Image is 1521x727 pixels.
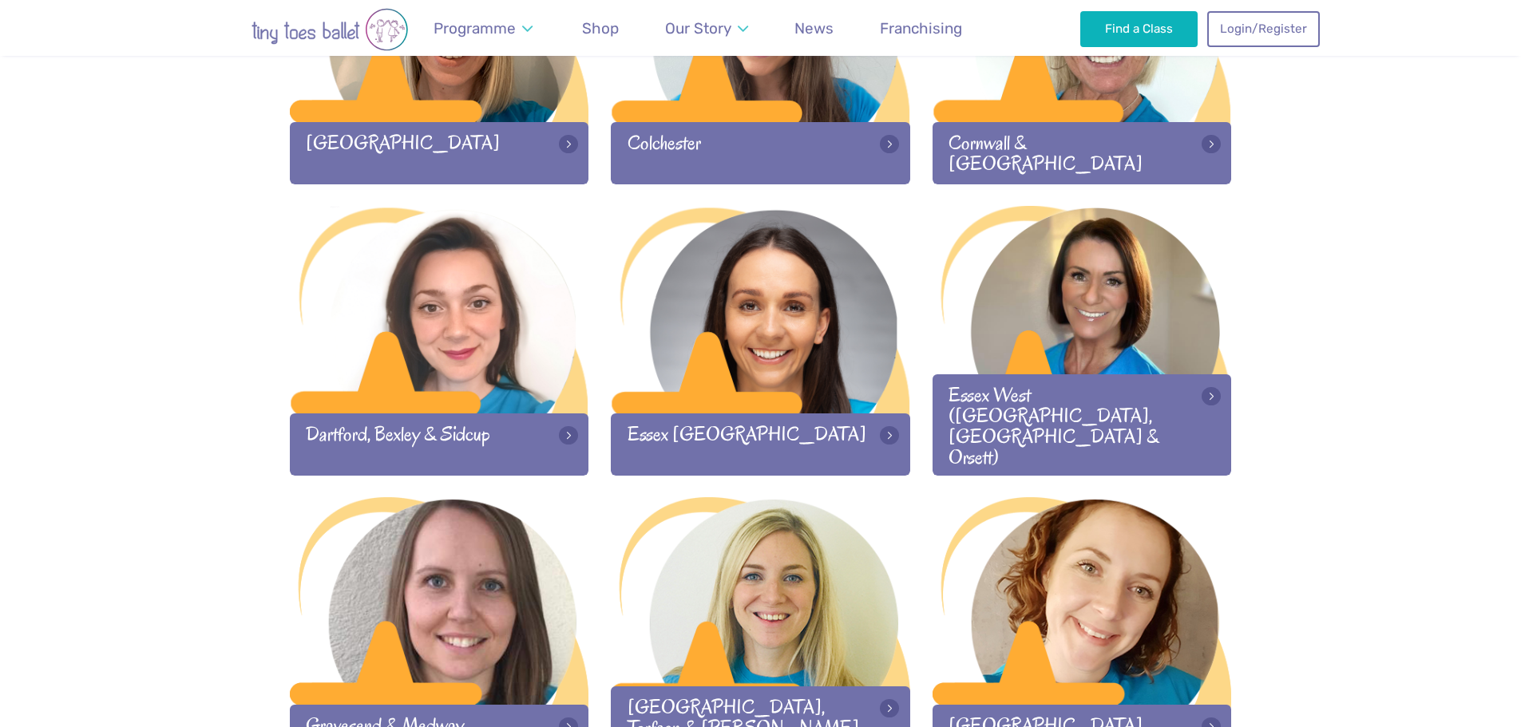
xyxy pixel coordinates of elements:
[611,413,910,475] div: Essex [GEOGRAPHIC_DATA]
[794,19,834,38] span: News
[1080,11,1198,46] a: Find a Class
[933,122,1232,184] div: Cornwall & [GEOGRAPHIC_DATA]
[787,10,842,47] a: News
[202,8,457,51] img: tiny toes ballet
[873,10,970,47] a: Franchising
[290,413,589,475] div: Dartford, Bexley & Sidcup
[933,374,1232,475] div: Essex West ([GEOGRAPHIC_DATA], [GEOGRAPHIC_DATA] & Orsett)
[290,122,589,184] div: [GEOGRAPHIC_DATA]
[426,10,541,47] a: Programme
[434,19,516,38] span: Programme
[933,206,1232,475] a: Essex West ([GEOGRAPHIC_DATA], [GEOGRAPHIC_DATA] & Orsett)
[290,206,589,475] a: Dartford, Bexley & Sidcup
[657,10,755,47] a: Our Story
[611,122,910,184] div: Colchester
[1207,11,1319,46] a: Login/Register
[611,206,910,475] a: Essex [GEOGRAPHIC_DATA]
[582,19,619,38] span: Shop
[880,19,962,38] span: Franchising
[575,10,627,47] a: Shop
[665,19,731,38] span: Our Story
